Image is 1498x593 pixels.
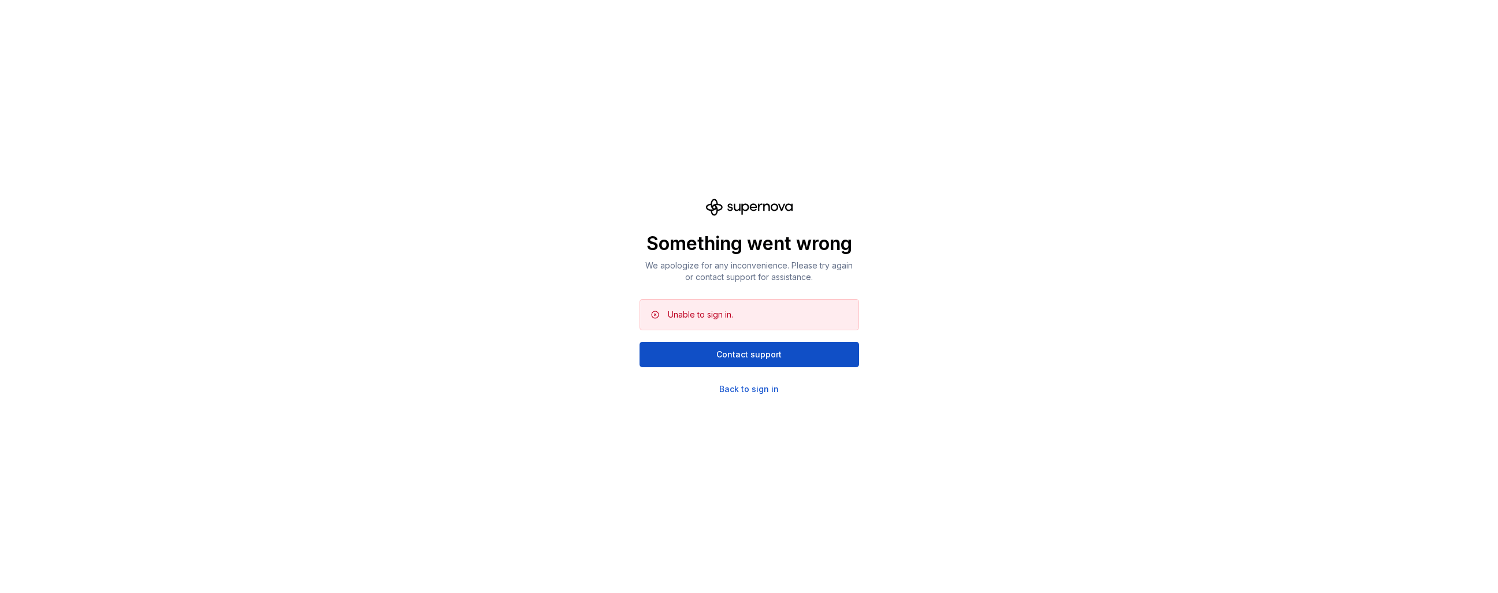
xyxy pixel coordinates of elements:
a: Back to sign in [719,383,779,395]
p: We apologize for any inconvenience. Please try again or contact support for assistance. [640,260,859,283]
p: Something went wrong [640,232,859,255]
div: Unable to sign in. [668,309,733,320]
button: Contact support [640,342,859,367]
span: Contact support [716,349,782,360]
